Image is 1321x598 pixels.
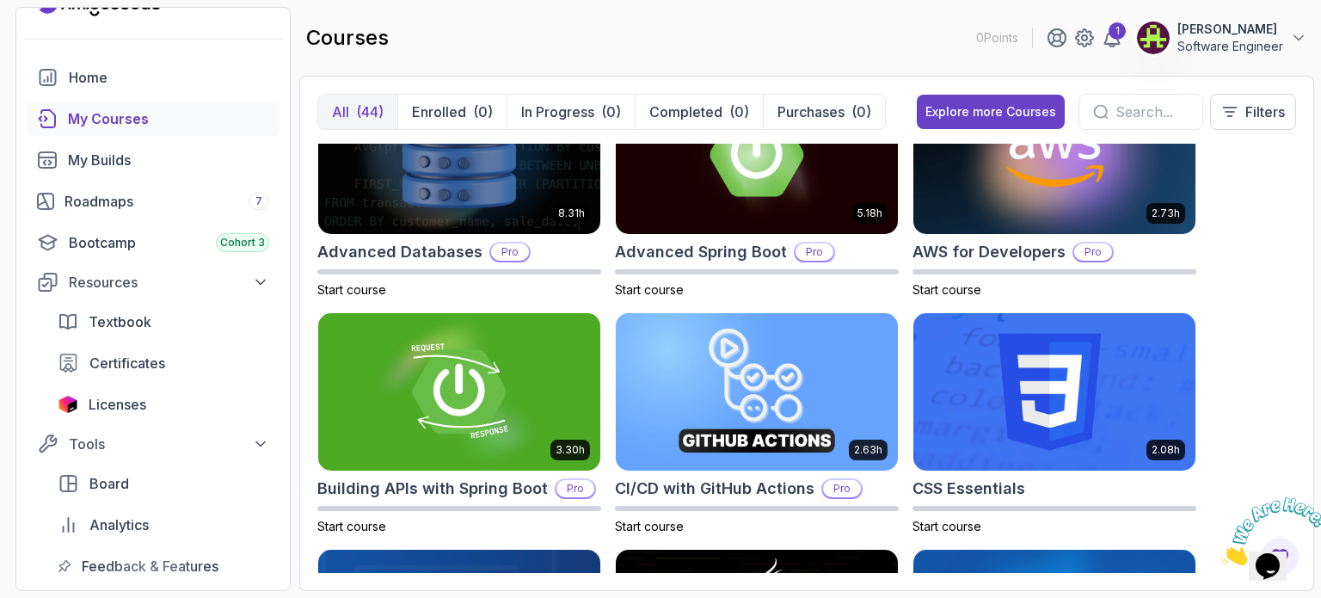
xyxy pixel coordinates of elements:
button: Tools [27,428,280,459]
img: user profile image [1137,22,1170,54]
span: Board [89,473,129,494]
a: home [27,60,280,95]
a: courses [27,102,280,136]
a: feedback [47,549,280,583]
p: 0 Points [976,29,1018,46]
p: Pro [1074,244,1112,261]
div: Resources [69,272,269,293]
h2: Advanced Databases [317,240,482,264]
h2: courses [306,24,389,52]
p: Filters [1245,102,1285,122]
p: 2.63h [854,443,882,457]
p: All [332,102,349,122]
div: Explore more Courses [925,103,1056,120]
span: Start course [615,282,684,297]
div: (0) [851,102,871,122]
a: builds [27,143,280,177]
img: Building APIs with Spring Boot card [318,313,600,472]
a: roadmaps [27,184,280,219]
h2: Building APIs with Spring Boot [317,477,548,501]
div: Roadmaps [65,191,269,212]
span: 7 [255,194,262,208]
p: Pro [556,480,594,497]
span: Licenses [89,394,146,415]
button: Enrolled(0) [397,95,507,129]
p: Pro [491,244,529,261]
button: In Progress(0) [507,95,635,129]
a: certificates [47,346,280,380]
div: (0) [473,102,493,122]
a: textbook [47,305,280,339]
p: Pro [823,480,861,497]
p: 2.73h [1152,207,1180,220]
span: Feedback & Features [82,556,218,576]
img: CSS Essentials card [913,313,1195,472]
h2: CSS Essentials [912,477,1025,501]
p: 8.31h [558,207,585,220]
div: (0) [729,102,749,122]
p: Pro [796,244,833,261]
span: Start course [912,519,981,533]
p: Completed [649,102,722,122]
span: Start course [912,282,981,297]
img: CI/CD with GitHub Actions card [616,313,898,472]
a: 1 [1102,28,1122,48]
div: Tools [69,434,269,454]
div: (0) [601,102,621,122]
p: 2.08h [1152,443,1180,457]
span: Textbook [89,311,151,332]
iframe: chat widget [1214,490,1321,572]
p: 5.18h [857,207,882,220]
span: Certificates [89,353,165,373]
img: jetbrains icon [58,396,78,413]
span: Start course [317,519,386,533]
button: Resources [27,267,280,298]
div: My Builds [68,150,269,170]
button: Explore more Courses [917,95,1065,129]
p: Enrolled [412,102,466,122]
div: My Courses [68,108,269,129]
input: Search... [1115,102,1189,122]
p: In Progress [521,102,594,122]
img: Advanced Databases card [318,76,600,234]
span: Analytics [89,515,149,535]
p: 3.30h [556,443,585,457]
img: Advanced Spring Boot card [616,76,898,234]
div: Home [69,67,269,88]
img: Chat attention grabber [7,7,114,75]
a: board [47,466,280,501]
div: Bootcamp [69,232,269,253]
button: Purchases(0) [763,95,885,129]
p: Purchases [777,102,845,122]
img: AWS for Developers card [913,76,1195,234]
button: Filters [1210,94,1296,130]
div: (44) [356,102,384,122]
p: Software Engineer [1177,38,1283,55]
button: user profile image[PERSON_NAME]Software Engineer [1136,21,1307,55]
span: Start course [615,519,684,533]
div: 1 [1109,22,1126,40]
h2: Advanced Spring Boot [615,240,787,264]
a: licenses [47,387,280,422]
h2: CI/CD with GitHub Actions [615,477,814,501]
p: [PERSON_NAME] [1177,21,1283,38]
a: bootcamp [27,225,280,260]
span: Cohort 3 [220,236,265,250]
h2: AWS for Developers [912,240,1066,264]
span: Start course [317,282,386,297]
button: All(44) [318,95,397,129]
a: analytics [47,508,280,542]
button: Completed(0) [635,95,763,129]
